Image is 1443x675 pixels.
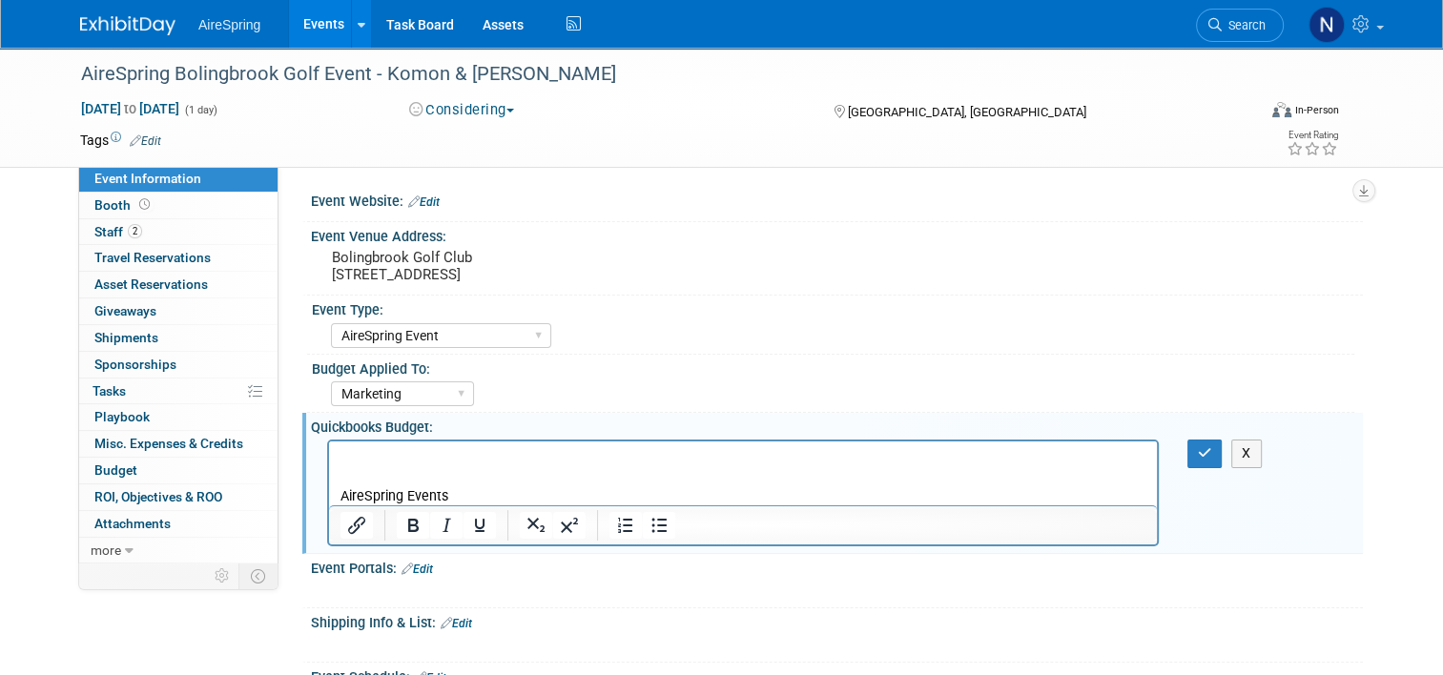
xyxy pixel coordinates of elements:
span: Search [1222,18,1266,32]
a: Edit [408,195,440,209]
span: Event Information [94,171,201,186]
span: Travel Reservations [94,250,211,265]
span: Tasks [93,383,126,399]
span: [GEOGRAPHIC_DATA], [GEOGRAPHIC_DATA] [848,105,1086,119]
td: Tags [80,131,161,150]
a: more [79,538,278,563]
a: Attachments [79,511,278,537]
span: ROI, Objectives & ROO [94,489,222,504]
div: Event Venue Address: [311,222,1363,246]
span: more [91,542,121,558]
span: Booth not reserved yet [135,197,154,212]
div: Shipping Info & List: [311,608,1363,633]
div: Event Rating [1287,131,1338,140]
button: Italic [430,512,463,539]
img: Format-Inperson.png [1272,102,1291,117]
div: AireSpring Bolingbrook Golf Event - Komon & [PERSON_NAME] [74,57,1232,92]
span: Budget [94,462,137,478]
a: Travel Reservations [79,245,278,271]
span: Sponsorships [94,357,176,372]
span: 2 [128,224,142,238]
div: Event Type: [312,296,1354,319]
a: Giveaways [79,298,278,324]
a: Playbook [79,404,278,430]
a: Edit [441,617,472,630]
span: Playbook [94,409,150,424]
button: Underline [464,512,496,539]
body: Rich Text Area. Press ALT-0 for help. [10,8,818,65]
a: Staff2 [79,219,278,245]
span: Misc. Expenses & Credits [94,436,243,451]
button: Numbered list [609,512,642,539]
img: Natalie Pyron [1309,7,1345,43]
div: Event Portals: [311,554,1363,579]
span: Staff [94,224,142,239]
p: AireSpring Events [11,46,817,65]
a: ROI, Objectives & ROO [79,484,278,510]
span: Attachments [94,516,171,531]
a: Edit [130,134,161,148]
div: Event Website: [311,187,1363,212]
pre: Bolingbrook Golf Club [STREET_ADDRESS] [332,249,729,283]
a: Budget [79,458,278,483]
a: Shipments [79,325,278,351]
span: [DATE] [DATE] [80,100,180,117]
span: Giveaways [94,303,156,318]
span: to [121,101,139,116]
a: Misc. Expenses & Credits [79,431,278,457]
a: Search [1196,9,1284,42]
button: Insert/edit link [340,512,373,539]
td: Toggle Event Tabs [239,563,278,588]
a: Sponsorships [79,352,278,378]
span: AireSpring [198,17,260,32]
button: Subscript [520,512,552,539]
a: Tasks [79,378,278,404]
span: Shipments [94,330,158,345]
div: In-Person [1294,103,1339,117]
a: Booth [79,193,278,218]
div: Budget Applied To: [312,355,1354,378]
span: Asset Reservations [94,276,208,292]
button: Considering [402,100,522,120]
iframe: Rich Text Area [329,441,1157,505]
div: Quickbooks Budget: [311,413,1363,437]
a: Edit [402,562,433,576]
button: Bold [397,512,429,539]
button: Bullet list [643,512,675,539]
a: Event Information [79,166,278,192]
a: Asset Reservations [79,272,278,297]
button: Superscript [553,512,586,539]
span: Booth [94,197,154,213]
div: Event Format [1153,99,1339,128]
img: ExhibitDay [80,16,175,35]
td: Personalize Event Tab Strip [206,563,239,588]
button: X [1231,440,1262,467]
span: (1 day) [183,104,217,116]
